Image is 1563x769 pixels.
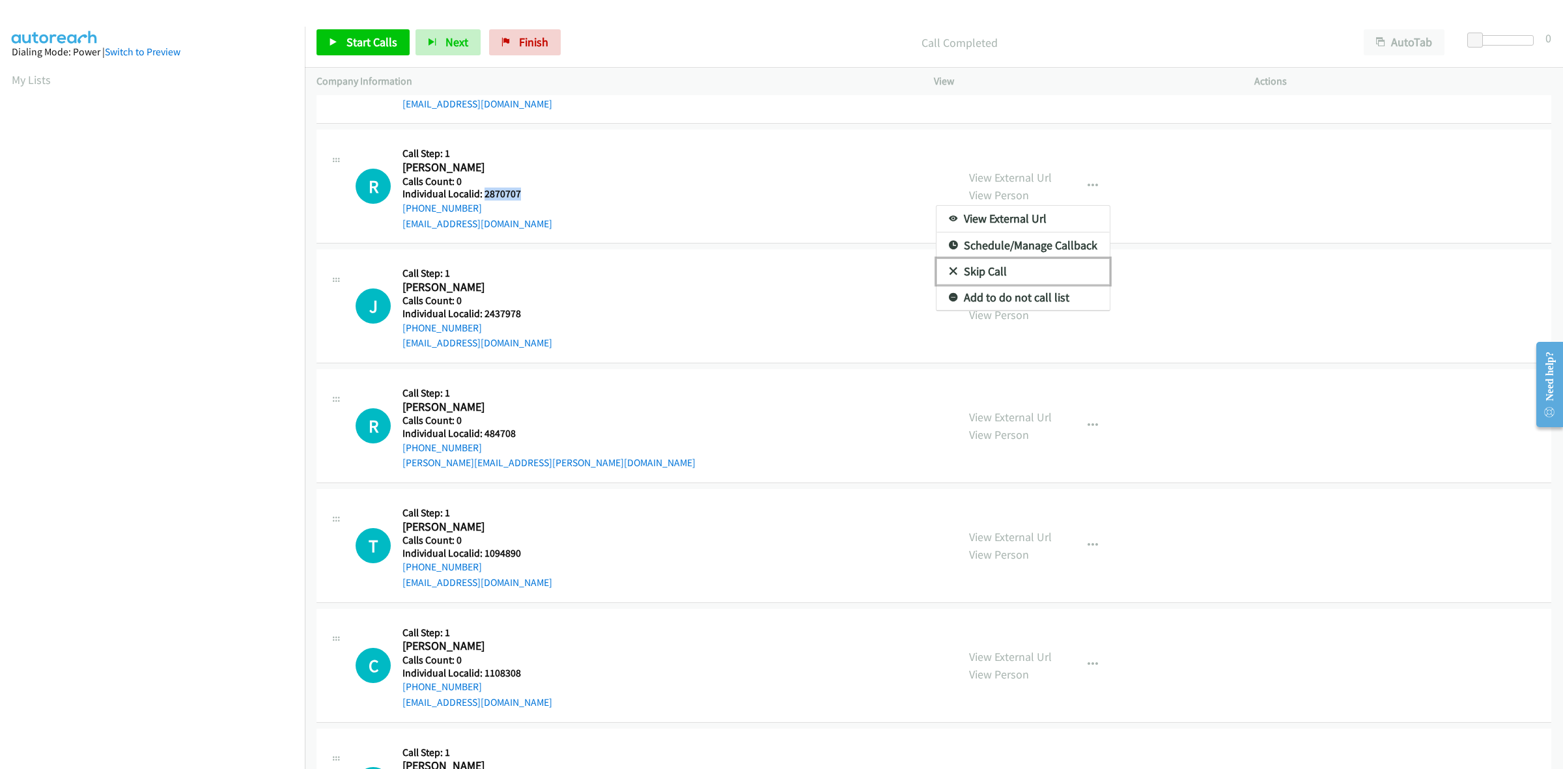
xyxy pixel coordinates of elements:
[936,232,1110,259] a: Schedule/Manage Callback
[936,259,1110,285] a: Skip Call
[936,285,1110,311] a: Add to do not call list
[356,408,391,443] h1: R
[12,100,305,719] iframe: Dialpad
[356,528,391,563] div: The call is yet to be attempted
[12,72,51,87] a: My Lists
[356,288,391,324] h1: J
[356,648,391,683] h1: C
[356,288,391,324] div: The call is yet to be attempted
[356,528,391,563] h1: T
[356,408,391,443] div: The call is yet to be attempted
[356,648,391,683] div: The call is yet to be attempted
[12,44,293,60] div: Dialing Mode: Power |
[105,46,180,58] a: Switch to Preview
[936,206,1110,232] a: View External Url
[1525,333,1563,436] iframe: Resource Center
